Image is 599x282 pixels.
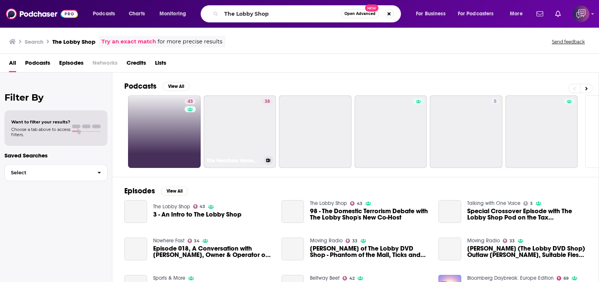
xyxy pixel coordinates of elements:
[357,202,362,205] span: 43
[124,82,189,91] a: PodcastsView All
[467,237,500,244] a: Moving Radio
[159,9,186,19] span: Monitoring
[563,277,569,280] span: 69
[127,57,146,72] a: Credits
[341,9,379,18] button: Open AdvancedNew
[25,57,50,72] span: Podcasts
[124,82,156,91] h2: Podcasts
[11,119,70,125] span: Want to filter your results?
[185,98,196,104] a: 43
[310,200,347,206] a: The Lobby Shop
[282,200,304,223] a: 98 - The Domestic Terrorism Debate with The Lobby Shop's New Co-Host
[265,98,270,105] span: 38
[193,204,206,209] a: 43
[88,8,125,20] button: open menu
[129,9,145,19] span: Charts
[262,98,273,104] a: 38
[467,208,587,221] a: Special Crossover Episode with The Lobby Shop Pod on the Tax Bill featuring Omar Nashashibi and L...
[430,95,502,168] a: 5
[124,200,147,223] a: 3 - An Intro to The Lobby Shop
[310,208,429,221] span: 98 - The Domestic Terrorism Debate with The Lobby Shop's New Co-Host
[5,170,91,175] span: Select
[153,275,185,281] a: Sports & More
[93,9,115,19] span: Podcasts
[350,201,362,206] a: 43
[550,39,587,45] button: Send feedback
[161,187,188,196] button: View All
[124,237,147,260] a: Episode 018, A Conversation with Kevin Martin, Owner & Operator of The Lobby DVD Shop.
[438,237,461,260] a: KEVIN MARTIN (The Lobby DVD Shop) Outlaw Johnny Black, Suitable Flesh and Clive Barker's Underworld
[494,98,496,105] span: 5
[438,200,461,223] a: Special Crossover Episode with The Lobby Shop Pod on the Tax Bill featuring Omar Nashashibi and L...
[458,9,494,19] span: For Podcasters
[124,8,149,20] a: Charts
[310,237,343,244] a: Moving Radio
[310,245,429,258] a: Kevin Martin of The Lobby DVD Shop - Phantom of the Mall, Ticks and Homebodies
[416,9,446,19] span: For Business
[153,245,273,258] span: Episode 018, A Conversation with [PERSON_NAME], Owner & Operator of The Lobby DVD Shop.
[310,275,340,281] a: Beltway Beef
[552,7,564,20] a: Show notifications dropdown
[11,127,70,137] span: Choose a tab above to access filters.
[282,237,304,260] a: Kevin Martin of The Lobby DVD Shop - Phantom of the Mall, Ticks and Homebodies
[52,38,95,45] h3: The Lobby Shop
[153,211,241,218] a: 3 - An Intro to The Lobby Shop
[365,4,378,12] span: New
[510,9,523,19] span: More
[467,275,554,281] a: Bloomberg Daybreak: Europe Edition
[467,245,587,258] span: [PERSON_NAME] (The Lobby DVD Shop) Outlaw [PERSON_NAME], Suitable Flesh and [PERSON_NAME] Underworld
[158,37,222,46] span: for more precise results
[491,98,499,104] a: 5
[573,6,589,22] span: Logged in as corioliscompany
[9,57,16,72] a: All
[124,186,155,196] h2: Episodes
[101,37,156,46] a: Try an exact match
[467,200,520,206] a: Talking with One Voice
[505,8,532,20] button: open menu
[523,201,533,206] a: 3
[59,57,83,72] a: Episodes
[188,98,193,105] span: 43
[200,205,205,208] span: 43
[530,202,533,205] span: 3
[124,186,188,196] a: EpisodesView All
[352,239,358,243] span: 33
[208,5,408,22] div: Search podcasts, credits, & more...
[467,245,587,258] a: KEVIN MARTIN (The Lobby DVD Shop) Outlaw Johnny Black, Suitable Flesh and Clive Barker's Underworld
[343,276,355,281] a: 42
[467,208,587,221] span: Special Crossover Episode with The Lobby Shop Pod on the Tax [PERSON_NAME] featuring [PERSON_NAME...
[153,203,190,210] a: The Lobby Shop
[162,82,189,91] button: View All
[344,12,375,16] span: Open Advanced
[221,8,341,20] input: Search podcasts, credits, & more...
[346,239,358,243] a: 33
[153,245,273,258] a: Episode 018, A Conversation with Kevin Martin, Owner & Operator of The Lobby DVD Shop.
[4,164,107,181] button: Select
[128,95,201,168] a: 43
[573,6,589,22] img: User Profile
[25,38,43,45] h3: Search
[411,8,455,20] button: open menu
[204,95,276,168] a: 38The Headless Horseman - Audio Biography
[6,7,78,21] img: Podchaser - Follow, Share and Rate Podcasts
[503,239,515,243] a: 33
[155,57,166,72] a: Lists
[573,6,589,22] button: Show profile menu
[188,239,200,243] a: 34
[557,276,569,281] a: 69
[4,92,107,103] h2: Filter By
[349,277,355,280] span: 42
[510,239,515,243] span: 33
[533,7,546,20] a: Show notifications dropdown
[4,152,107,159] p: Saved Searches
[194,239,200,243] span: 34
[310,245,429,258] span: [PERSON_NAME] of The Lobby DVD Shop - Phantom of the Mall, Ticks and Homebodies
[453,8,505,20] button: open menu
[154,8,196,20] button: open menu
